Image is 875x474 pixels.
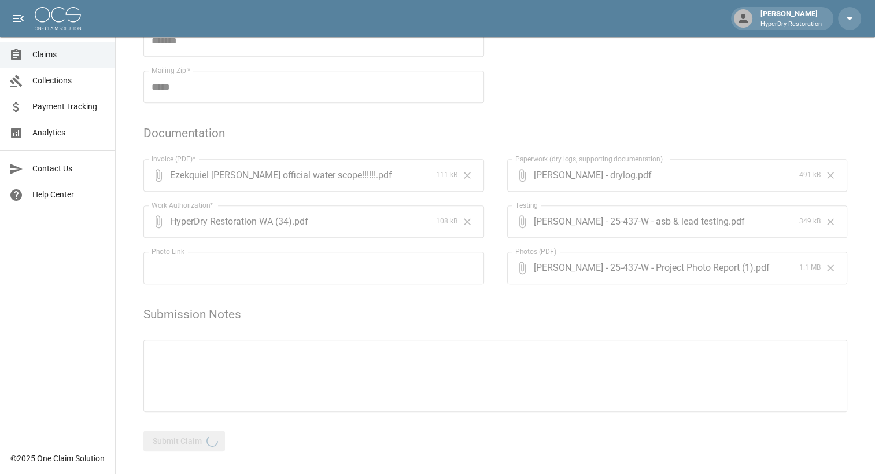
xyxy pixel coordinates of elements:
[32,163,106,175] span: Contact Us
[152,65,191,75] label: Mailing Zip
[152,154,196,164] label: Invoice (PDF)*
[756,8,826,29] div: [PERSON_NAME]
[10,453,105,464] div: © 2025 One Claim Solution
[152,200,213,210] label: Work Authorization*
[760,20,822,30] p: HyperDry Restoration
[32,189,106,201] span: Help Center
[32,49,106,61] span: Claims
[32,75,106,87] span: Collections
[152,247,184,256] label: Photo Link
[515,247,556,256] label: Photos (PDF)
[32,101,106,113] span: Payment Tracking
[35,7,81,30] img: ocs-logo-white-transparent.png
[32,127,106,139] span: Analytics
[515,200,538,210] label: Testing
[7,7,30,30] button: open drawer
[515,154,663,164] label: Paperwork (dry logs, supporting documentation)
